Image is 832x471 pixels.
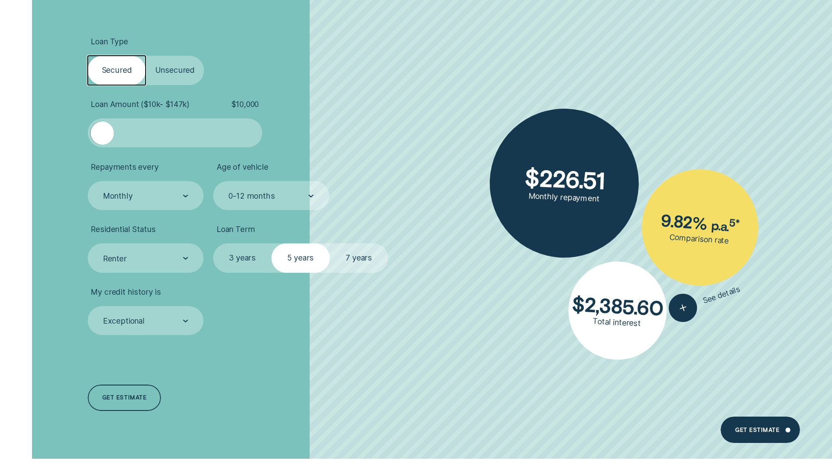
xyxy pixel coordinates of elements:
[91,162,158,172] span: Repayments every
[217,225,255,234] span: Loan Term
[88,385,161,411] a: Get estimate
[721,417,800,443] a: Get Estimate
[213,243,271,272] label: 3 years
[103,253,127,263] div: Renter
[231,100,259,109] span: $ 10,000
[91,225,156,234] span: Residential Status
[146,56,204,85] label: Unsecured
[330,243,388,272] label: 7 years
[91,100,189,109] span: Loan Amount ( $10k - $147k )
[103,191,133,201] div: Monthly
[702,284,742,306] span: See details
[665,275,744,326] button: See details
[103,316,145,326] div: Exceptional
[217,162,268,172] span: Age of vehicle
[91,287,161,297] span: My credit history is
[88,56,146,85] label: Secured
[271,243,330,272] label: 5 years
[91,37,128,46] span: Loan Type
[229,191,275,201] div: 0-12 months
